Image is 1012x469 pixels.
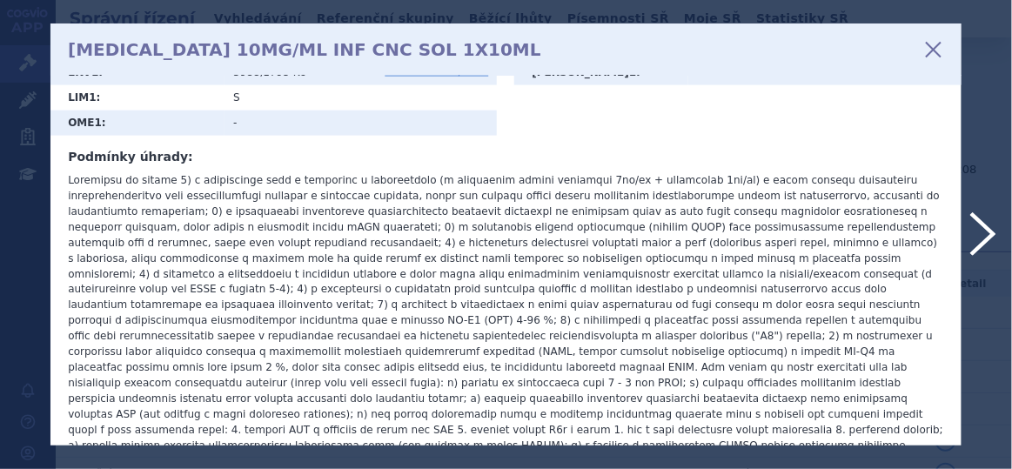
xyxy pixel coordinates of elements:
td: S [225,85,497,111]
th: LIM : [50,85,225,111]
th: OME : [50,111,225,136]
h3: Podmínky úhrady: [68,149,944,166]
span: 1 [89,91,96,104]
a: SUKLS218767/2022 [385,66,489,77]
td: - [225,111,497,136]
a: zavřít [923,39,944,60]
h1: [MEDICAL_DATA] 10MG/ML INF CNC SOL 1X10ML [68,39,541,60]
span: 1 [94,117,101,129]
